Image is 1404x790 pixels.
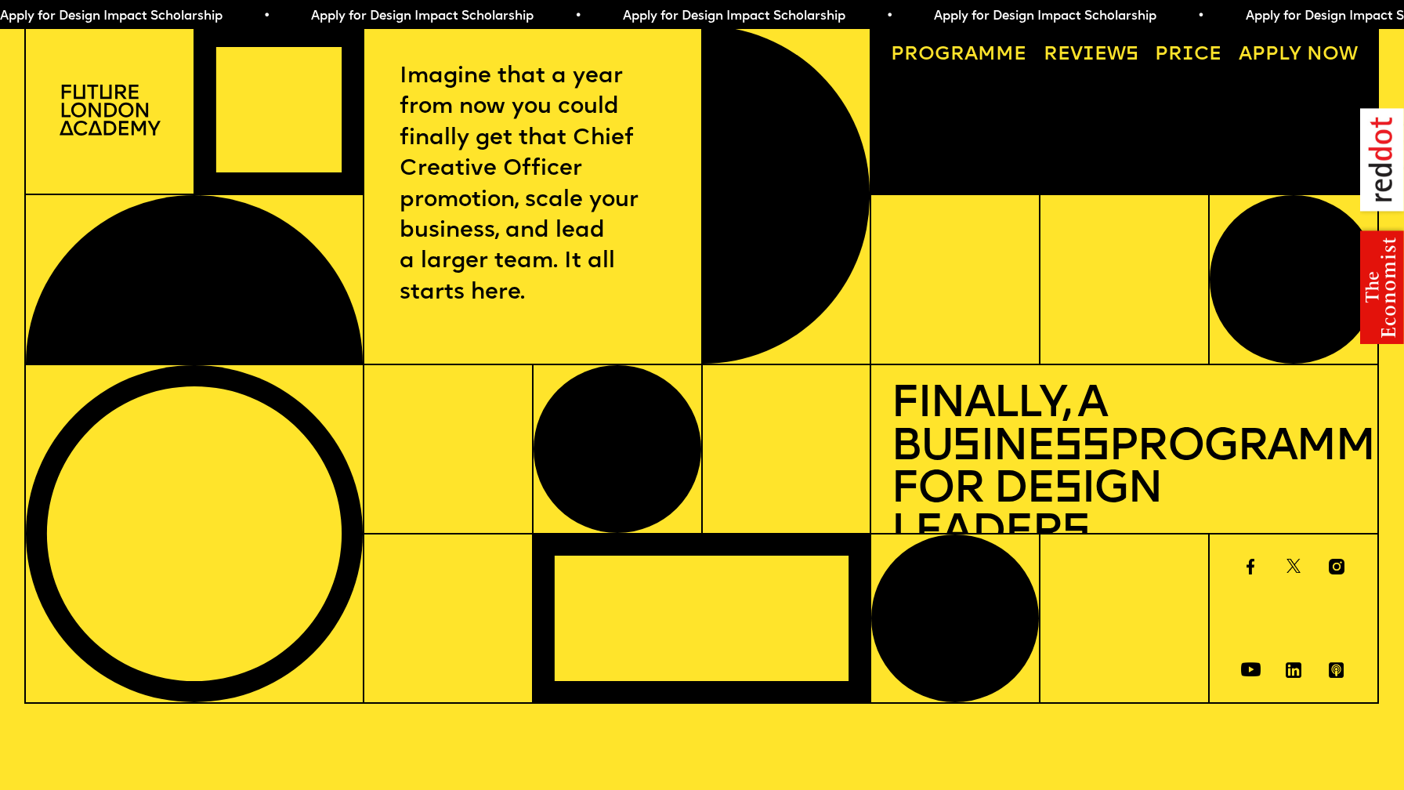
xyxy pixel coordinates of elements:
[1054,426,1109,470] span: ss
[886,10,893,23] span: •
[1229,36,1368,75] a: Apply now
[1033,36,1148,75] a: Reviews
[891,384,1358,555] h1: Finally, a Bu ine Programme for De ign Leader
[1145,36,1232,75] a: Price
[263,10,270,23] span: •
[952,426,979,470] span: s
[574,10,581,23] span: •
[881,36,1037,75] a: Programme
[964,45,978,64] span: a
[1239,45,1252,64] span: A
[1054,468,1081,513] span: s
[400,61,666,308] p: Imagine that a year from now you could finally get that Chief Creative Officer promotion, scale y...
[1062,511,1089,556] span: s
[1197,10,1204,23] span: •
